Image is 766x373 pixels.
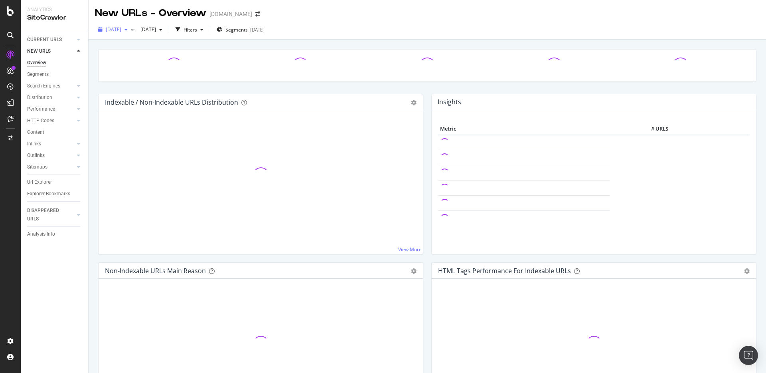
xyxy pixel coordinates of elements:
a: HTTP Codes [27,117,75,125]
span: 2025 Aug. 19th [137,26,156,33]
div: Url Explorer [27,178,52,186]
div: Indexable / Non-Indexable URLs Distribution [105,98,238,106]
a: Outlinks [27,151,75,160]
div: [DATE] [250,26,265,33]
a: NEW URLS [27,47,75,56]
span: 2025 Sep. 2nd [106,26,121,33]
div: Non-Indexable URLs Main Reason [105,267,206,275]
div: Filters [184,26,197,33]
div: Open Intercom Messenger [739,346,758,365]
a: Performance [27,105,75,113]
a: Search Engines [27,82,75,90]
span: Segments [225,26,248,33]
div: [DOMAIN_NAME] [209,10,252,18]
a: Url Explorer [27,178,83,186]
div: Performance [27,105,55,113]
a: Distribution [27,93,75,102]
span: vs [131,26,137,33]
div: gear [744,268,750,274]
a: Segments [27,70,83,79]
div: Inlinks [27,140,41,148]
div: gear [411,100,417,105]
div: SiteCrawler [27,13,82,22]
th: # URLS [610,123,670,135]
button: [DATE] [95,23,131,36]
a: View More [398,246,422,253]
a: DISAPPEARED URLS [27,206,75,223]
h4: Insights [438,97,461,107]
div: New URLs - Overview [95,6,206,20]
button: Filters [172,23,207,36]
a: Explorer Bookmarks [27,190,83,198]
div: arrow-right-arrow-left [255,11,260,17]
div: gear [411,268,417,274]
div: Analytics [27,6,82,13]
button: [DATE] [137,23,166,36]
div: Segments [27,70,49,79]
a: Sitemaps [27,163,75,171]
a: Overview [27,59,83,67]
div: Analysis Info [27,230,55,238]
div: HTML Tags Performance for Indexable URLs [438,267,571,275]
div: CURRENT URLS [27,36,62,44]
div: NEW URLS [27,47,51,56]
a: Inlinks [27,140,75,148]
a: CURRENT URLS [27,36,75,44]
div: Content [27,128,44,137]
button: Segments[DATE] [213,23,268,36]
div: HTTP Codes [27,117,54,125]
div: Outlinks [27,151,45,160]
div: DISAPPEARED URLS [27,206,67,223]
div: Explorer Bookmarks [27,190,70,198]
a: Analysis Info [27,230,83,238]
div: Sitemaps [27,163,47,171]
a: Content [27,128,83,137]
div: Overview [27,59,46,67]
div: Distribution [27,93,52,102]
th: Metric [438,123,610,135]
div: Search Engines [27,82,60,90]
